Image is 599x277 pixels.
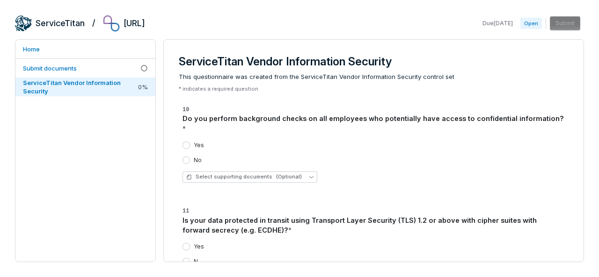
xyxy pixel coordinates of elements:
h3: ServiceTitan Vendor Information Security [179,55,569,69]
span: Submit documents [23,64,77,72]
label: Yes [194,142,204,149]
span: 0 % [138,83,148,91]
h2: ServiceTitan [36,17,85,29]
span: (Optional) [276,173,302,180]
div: Is your data protected in transit using Transport Layer Security (TLS) 1.2 or above with cipher s... [183,215,565,236]
label: Yes [194,243,204,250]
label: No [194,156,202,164]
span: 11 [183,208,189,214]
span: ServiceTitan Vendor Information Security [23,79,121,95]
a: Home [15,40,155,58]
a: ServiceTitan Vendor Information Security0% [15,78,155,96]
span: 10 [183,107,189,113]
span: This questionnaire was created from the ServiceTitan Vendor Information Security control set [179,72,569,82]
span: Select supporting documents [186,173,302,180]
span: Due [DATE] [482,20,513,27]
label: N [194,258,198,265]
h2: [URL] [124,17,145,29]
a: Submit documents [15,59,155,78]
p: * indicates a required question [179,85,569,92]
div: Do you perform background checks on all employees who potentially have access to confidential inf... [183,114,565,134]
span: Open [520,18,542,29]
h2: / [92,15,95,29]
